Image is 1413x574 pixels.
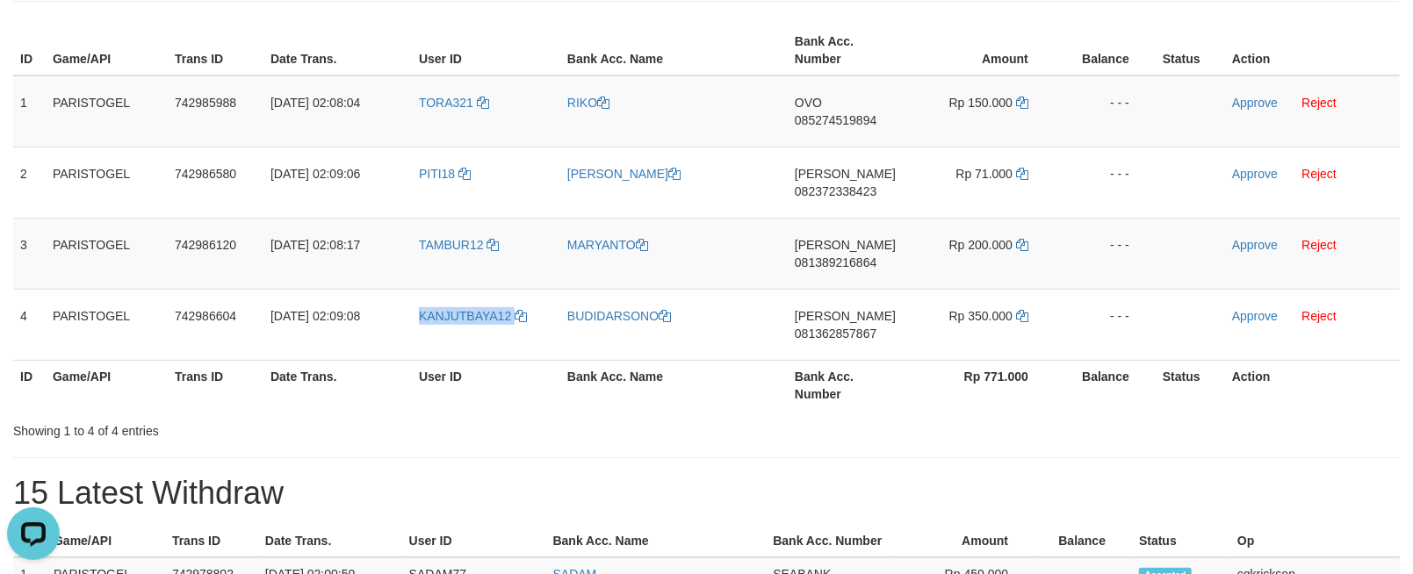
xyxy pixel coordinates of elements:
th: Bank Acc. Name [560,25,788,75]
a: PITI18 [419,167,471,181]
span: 742985988 [175,96,236,110]
span: [PERSON_NAME] [795,167,896,181]
a: Approve [1232,167,1278,181]
th: Op [1230,525,1400,557]
td: - - - [1055,75,1156,147]
div: Showing 1 to 4 of 4 entries [13,415,575,440]
a: TORA321 [419,96,489,110]
th: Date Trans. [263,25,412,75]
th: Balance [1055,360,1156,410]
span: TORA321 [419,96,473,110]
a: Copy 350000 to clipboard [1016,309,1028,323]
span: Copy 085274519894 to clipboard [795,113,876,127]
th: Balance [1055,25,1156,75]
span: Rp 350.000 [949,309,1013,323]
th: Trans ID [165,525,258,557]
a: Approve [1232,238,1278,252]
td: 4 [13,289,46,360]
a: Copy 150000 to clipboard [1016,96,1028,110]
span: [DATE] 02:09:06 [270,167,360,181]
th: Action [1225,360,1400,410]
th: Game/API [47,525,165,557]
th: Bank Acc. Number [788,25,910,75]
th: Date Trans. [263,360,412,410]
h1: 15 Latest Withdraw [13,476,1400,511]
td: PARISTOGEL [46,75,168,147]
a: [PERSON_NAME] [567,167,681,181]
a: BUDIDARSONO [567,309,671,323]
a: RIKO [567,96,609,110]
td: - - - [1055,218,1156,289]
a: Copy 71000 to clipboard [1016,167,1028,181]
th: Date Trans. [258,525,402,557]
th: Status [1132,525,1230,557]
th: Bank Acc. Number [788,360,910,410]
td: PARISTOGEL [46,218,168,289]
th: Trans ID [168,25,263,75]
a: Reject [1301,309,1337,323]
a: MARYANTO [567,238,648,252]
td: 2 [13,147,46,218]
th: ID [13,25,46,75]
a: Copy 200000 to clipboard [1016,238,1028,252]
th: Bank Acc. Number [766,525,893,557]
th: Bank Acc. Name [560,360,788,410]
td: - - - [1055,289,1156,360]
a: KANJUTBAYA12 [419,309,527,323]
button: Open LiveChat chat widget [7,7,60,60]
td: - - - [1055,147,1156,218]
td: 3 [13,218,46,289]
td: PARISTOGEL [46,289,168,360]
span: TAMBUR12 [419,238,484,252]
a: Reject [1301,167,1337,181]
th: Status [1156,360,1225,410]
th: User ID [402,525,546,557]
span: PITI18 [419,167,455,181]
th: User ID [412,360,560,410]
a: Approve [1232,309,1278,323]
span: [PERSON_NAME] [795,309,896,323]
th: Amount [910,25,1055,75]
span: Rp 200.000 [949,238,1013,252]
th: Game/API [46,25,168,75]
span: [PERSON_NAME] [795,238,896,252]
span: [DATE] 02:09:08 [270,309,360,323]
th: Bank Acc. Name [546,525,767,557]
span: 742986580 [175,167,236,181]
span: [DATE] 02:08:04 [270,96,360,110]
th: Rp 771.000 [910,360,1055,410]
span: Rp 71.000 [956,167,1013,181]
td: PARISTOGEL [46,147,168,218]
span: [DATE] 02:08:17 [270,238,360,252]
span: Copy 082372338423 to clipboard [795,184,876,198]
th: Amount [893,525,1035,557]
span: KANJUTBAYA12 [419,309,511,323]
span: Copy 081362857867 to clipboard [795,326,876,341]
th: Balance [1035,525,1132,557]
a: Approve [1232,96,1278,110]
th: Game/API [46,360,168,410]
a: Reject [1301,238,1337,252]
th: Trans ID [168,360,263,410]
th: ID [13,360,46,410]
span: Rp 150.000 [949,96,1013,110]
span: 742986120 [175,238,236,252]
th: Action [1225,25,1400,75]
span: OVO [795,96,822,110]
td: 1 [13,75,46,147]
span: Copy 081389216864 to clipboard [795,255,876,269]
a: TAMBUR12 [419,238,500,252]
span: 742986604 [175,309,236,323]
th: User ID [412,25,560,75]
a: Reject [1301,96,1337,110]
th: Status [1156,25,1225,75]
